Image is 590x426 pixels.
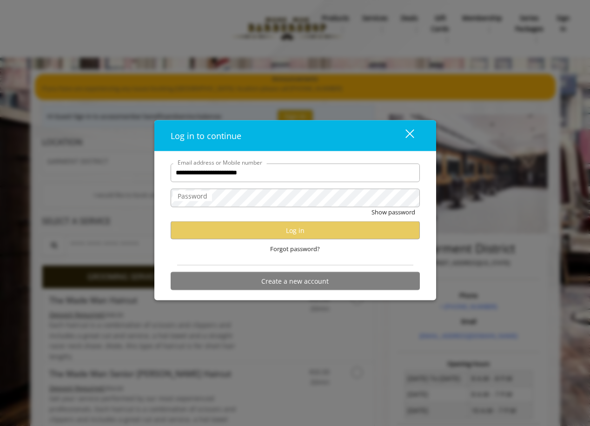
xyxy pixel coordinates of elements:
span: Forgot password? [270,244,320,254]
label: Password [173,191,212,201]
button: close dialog [388,126,420,145]
button: Show password [371,207,415,217]
button: Log in [171,221,420,240]
input: Email address or Mobile number [171,163,420,182]
label: Email address or Mobile number [173,158,267,166]
div: close dialog [395,128,413,142]
input: Password [171,188,420,207]
span: Log in to continue [171,130,241,141]
button: Create a new account [171,272,420,290]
